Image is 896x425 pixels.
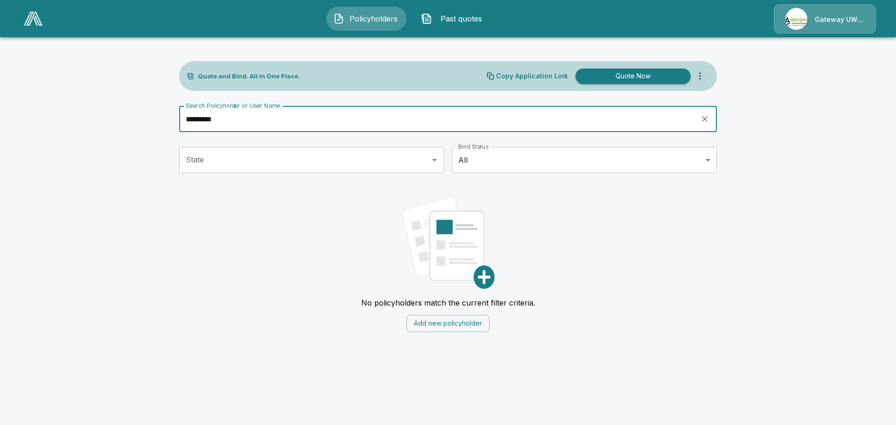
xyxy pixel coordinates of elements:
[186,102,280,110] label: Search Policyholder or User Name
[333,13,344,24] img: Policyholders Icon
[691,67,709,85] button: more
[698,112,712,126] button: clear search
[421,13,432,24] img: Past quotes Icon
[496,73,568,79] p: Copy Application Link
[458,143,489,151] label: Bind Status
[572,69,691,84] a: Quote Now
[198,73,300,79] p: Quote and Bind. All in One Place.
[575,69,691,84] button: Quote Now
[436,13,487,24] span: Past quotes
[452,147,717,173] div: All
[428,153,441,167] button: Open
[326,7,406,31] button: Policyholders IconPolicyholders
[414,7,494,31] button: Past quotes IconPast quotes
[361,298,535,307] p: No policyholders match the current filter criteria.
[406,318,490,327] a: Add new policyholder
[24,12,42,26] img: AA Logo
[348,13,399,24] span: Policyholders
[406,315,490,332] button: Add new policyholder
